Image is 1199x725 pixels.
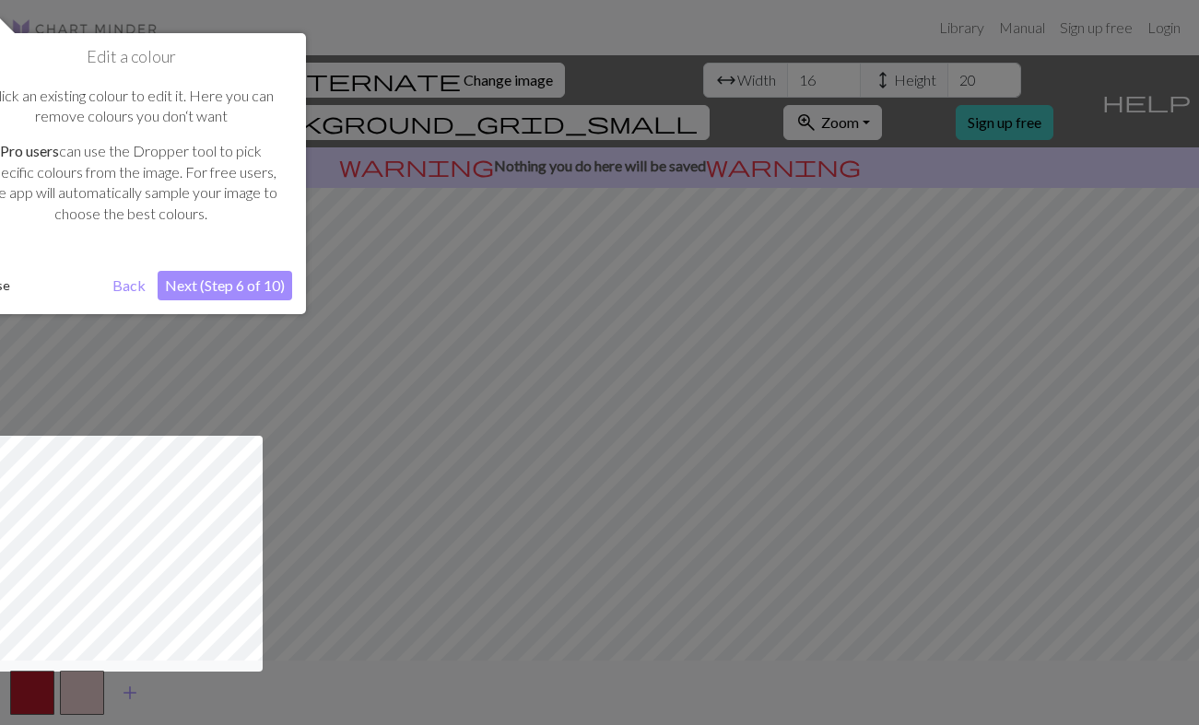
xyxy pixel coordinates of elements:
[158,271,292,300] button: Next (Step 6 of 10)
[105,271,153,300] button: Back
